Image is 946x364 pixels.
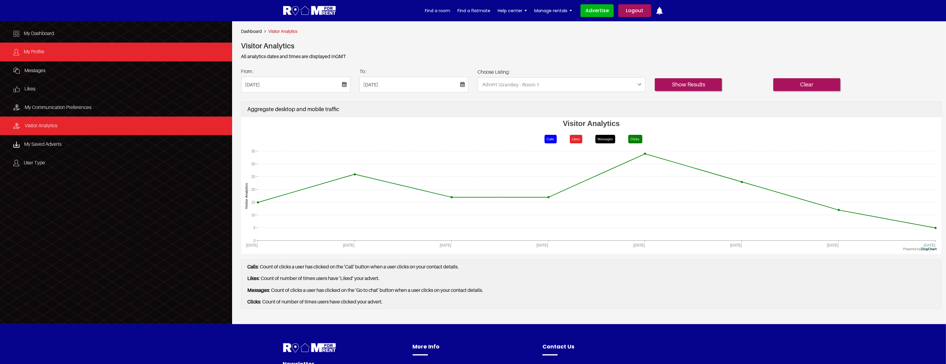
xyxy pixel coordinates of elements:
span: My Profile [24,48,44,54]
span: Likes [24,86,35,92]
img: Icon [13,160,19,166]
h5: Visitor Analytics [241,42,942,54]
img: Icon [13,104,20,110]
img: Icon [13,142,19,148]
a: Find a flatmate [457,6,490,15]
img: Icon [13,31,19,37]
img: Icon [13,68,20,74]
a: Logout [618,4,651,17]
nav: breadcrumb [241,29,942,34]
span: ZingChart [921,247,937,251]
label: To : [359,68,367,74]
img: Icon [13,49,19,55]
li: Visitor Analytics [262,29,298,34]
h4: Contact Us [542,342,663,355]
h4: More Info [413,342,534,355]
a: Dashboard [241,29,262,34]
a: Help center [498,6,527,15]
label: From : [241,68,254,74]
p: All analytics dates and times are displayed in [241,54,942,59]
p: : Count of clicks a user has clicked on the 'Call' button when a user clicks on your contact deta... [248,264,935,270]
label: Choose Listing : [478,69,510,75]
input: Show Results [655,78,722,91]
a: Powered byZingChart [903,247,942,251]
h5: Aggregate desktop and mobile traffic [248,106,935,113]
a: Manage rentals [534,6,572,15]
img: ic-notification [656,7,663,15]
b: Messages [248,287,269,293]
a: Advertise [581,4,614,17]
a: Find a room [425,6,450,15]
span: My Communication Preferences [25,104,91,110]
b: Calls [248,264,258,270]
img: Logo for Room for Rent, featuring a welcoming design with a house icon and modern typography [283,5,337,16]
p: : Count of clicks a user has clicked on the 'Go to chat' button when a user clicks on your contac... [248,287,935,293]
img: Room For Rent [283,342,337,354]
img: Icon [13,123,20,129]
p: : Count of number of times users have clicked your advert. [248,299,935,305]
img: Icon [13,86,20,92]
b: Likes [248,275,259,281]
p: : Count of number of times users have 'Liked' your advert. [248,275,935,281]
span: My Dashboard [24,30,54,36]
span: Visitor Analytics [25,122,57,128]
span: Messages [24,67,45,73]
a: Clear [773,78,840,91]
label: Advert : [482,82,499,87]
span: GMT [336,53,346,59]
b: Clicks [248,299,260,305]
